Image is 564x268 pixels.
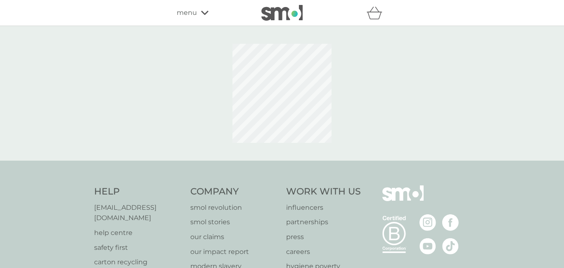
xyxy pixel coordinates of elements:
[286,202,361,213] a: influencers
[94,242,182,253] a: safety first
[442,214,459,231] img: visit the smol Facebook page
[177,7,197,18] span: menu
[367,5,387,21] div: basket
[286,185,361,198] h4: Work With Us
[190,232,278,242] a: our claims
[94,257,182,268] a: carton recycling
[286,217,361,228] a: partnerships
[382,185,424,213] img: smol
[442,238,459,254] img: visit the smol Tiktok page
[94,202,182,223] a: [EMAIL_ADDRESS][DOMAIN_NAME]
[419,238,436,254] img: visit the smol Youtube page
[286,232,361,242] a: press
[190,247,278,257] a: our impact report
[190,217,278,228] a: smol stories
[286,247,361,257] a: careers
[419,214,436,231] img: visit the smol Instagram page
[94,185,182,198] h4: Help
[190,202,278,213] a: smol revolution
[94,228,182,238] a: help centre
[261,5,303,21] img: smol
[190,185,278,198] h4: Company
